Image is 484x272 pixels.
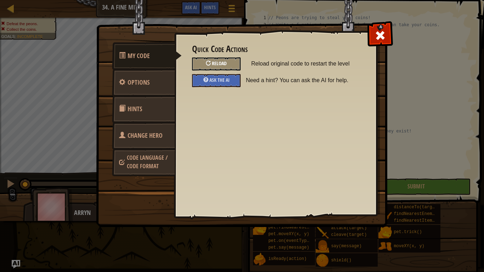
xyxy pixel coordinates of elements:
div: Ask the AI [192,74,241,87]
span: Choose hero, language [128,131,163,140]
span: Choose hero, language [127,154,168,170]
span: Configure settings [128,78,150,87]
span: Need a hint? You can ask the AI for help. [246,74,364,87]
span: Reload original code to restart the level [251,57,359,70]
a: My Code [112,42,182,70]
a: Options [112,69,175,96]
span: Ask the AI [209,76,230,83]
span: Hints [128,104,142,113]
span: Reload [212,60,227,67]
span: Quick Code Actions [128,51,150,60]
h3: Quick Code Actions [192,44,359,54]
div: Reload original code to restart the level [192,57,241,70]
